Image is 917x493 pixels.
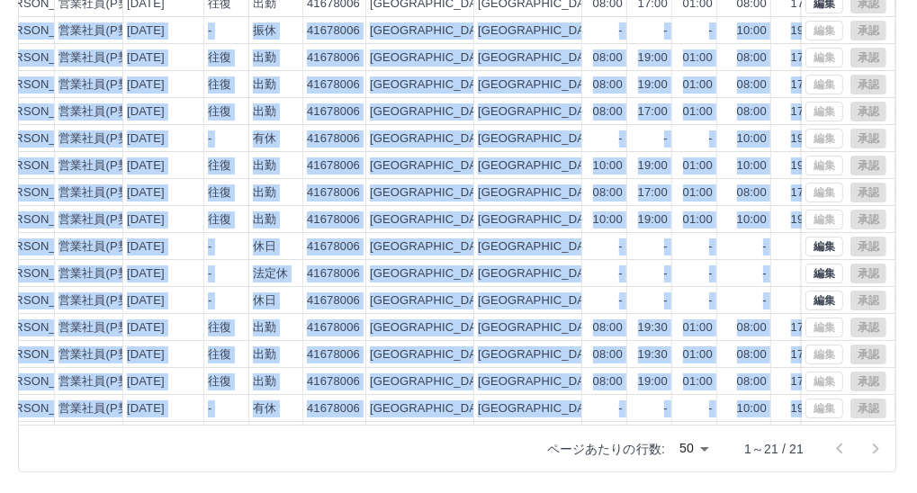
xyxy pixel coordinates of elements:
div: 17:00 [791,373,821,390]
div: - [709,265,713,282]
div: 営業社員(P契約) [58,292,146,309]
div: 19:00 [791,211,821,229]
div: 41678006 [307,319,360,336]
div: - [619,265,623,282]
div: 19:30 [638,319,668,336]
div: 19:00 [638,49,668,67]
div: 営業社員(P契約) [58,265,146,282]
div: 17:00 [791,76,821,94]
div: 41678006 [307,265,360,282]
div: 出勤 [253,76,276,94]
div: 往復 [208,211,231,229]
div: [GEOGRAPHIC_DATA]立武蔵台学童クラブ [478,103,708,121]
div: 振休 [253,22,276,40]
div: [GEOGRAPHIC_DATA] [370,292,494,309]
button: 編集 [805,237,843,256]
div: - [664,265,668,282]
div: 08:00 [593,184,623,202]
div: - [709,292,713,309]
div: [DATE] [127,103,165,121]
div: [GEOGRAPHIC_DATA] [370,157,494,175]
div: 41678006 [307,76,360,94]
div: [GEOGRAPHIC_DATA] [370,22,494,40]
div: [DATE] [127,184,165,202]
div: 営業社員(P契約) [58,238,146,255]
div: 50 [672,435,715,462]
div: 08:00 [593,319,623,336]
div: [GEOGRAPHIC_DATA]立武蔵台学童クラブ [478,184,708,202]
div: 10:00 [593,211,623,229]
div: 営業社員(P契約) [58,49,146,67]
div: [GEOGRAPHIC_DATA]立武蔵台学童クラブ [478,211,708,229]
div: 41678006 [307,130,360,148]
div: - [763,238,767,255]
div: 01:00 [683,211,713,229]
div: [GEOGRAPHIC_DATA]立武蔵台学童クラブ [478,49,708,67]
div: [GEOGRAPHIC_DATA]立武蔵台学童クラブ [478,265,708,282]
div: 営業社員(P契約) [58,130,146,148]
div: 10:00 [737,400,767,417]
div: - [664,238,668,255]
div: 01:00 [683,373,713,390]
div: - [208,130,211,148]
div: 17:00 [638,184,668,202]
div: 往復 [208,157,231,175]
div: [DATE] [127,157,165,175]
div: 10:00 [593,157,623,175]
div: 01:00 [683,184,713,202]
div: [GEOGRAPHIC_DATA]立武蔵台学童クラブ [478,373,708,390]
div: - [709,238,713,255]
div: 営業社員(P契約) [58,76,146,94]
div: - [619,292,623,309]
div: [DATE] [127,265,165,282]
div: 有休 [253,400,276,417]
div: - [208,292,211,309]
div: - [763,292,767,309]
div: [GEOGRAPHIC_DATA]立武蔵台学童クラブ [478,76,708,94]
div: 17:00 [638,103,668,121]
div: - [619,22,623,40]
div: 往復 [208,76,231,94]
div: - [709,130,713,148]
div: 41678006 [307,211,360,229]
div: 17:00 [791,49,821,67]
div: [GEOGRAPHIC_DATA]立武蔵台学童クラブ [478,292,708,309]
div: 出勤 [253,157,276,175]
div: [GEOGRAPHIC_DATA]立武蔵台学童クラブ [478,130,708,148]
div: [GEOGRAPHIC_DATA] [370,184,494,202]
div: - [664,400,668,417]
div: [GEOGRAPHIC_DATA]立武蔵台学童クラブ [478,22,708,40]
div: 08:00 [593,103,623,121]
div: 営業社員(P契約) [58,22,146,40]
div: 41678006 [307,49,360,67]
div: 営業社員(P契約) [58,319,146,336]
div: [DATE] [127,373,165,390]
div: 10:00 [737,157,767,175]
div: 営業社員(P契約) [58,157,146,175]
div: [DATE] [127,346,165,363]
div: 08:00 [737,373,767,390]
div: 19:00 [791,130,821,148]
div: [DATE] [127,292,165,309]
div: [GEOGRAPHIC_DATA] [370,265,494,282]
div: 営業社員(P契約) [58,400,146,417]
div: - [709,22,713,40]
div: [GEOGRAPHIC_DATA]立武蔵台学童クラブ [478,157,708,175]
div: 17:00 [791,103,821,121]
div: [DATE] [127,76,165,94]
div: 41678006 [307,373,360,390]
div: [GEOGRAPHIC_DATA] [370,211,494,229]
div: 08:00 [737,346,767,363]
div: 08:00 [593,346,623,363]
div: 有休 [253,130,276,148]
div: 営業社員(P契約) [58,103,146,121]
div: 08:00 [593,373,623,390]
div: 08:00 [737,319,767,336]
p: 1～21 / 21 [744,440,804,458]
div: 19:00 [638,157,668,175]
div: [GEOGRAPHIC_DATA]立武蔵台学童クラブ [478,400,708,417]
div: 01:00 [683,76,713,94]
div: [DATE] [127,319,165,336]
div: [DATE] [127,130,165,148]
div: - [709,400,713,417]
